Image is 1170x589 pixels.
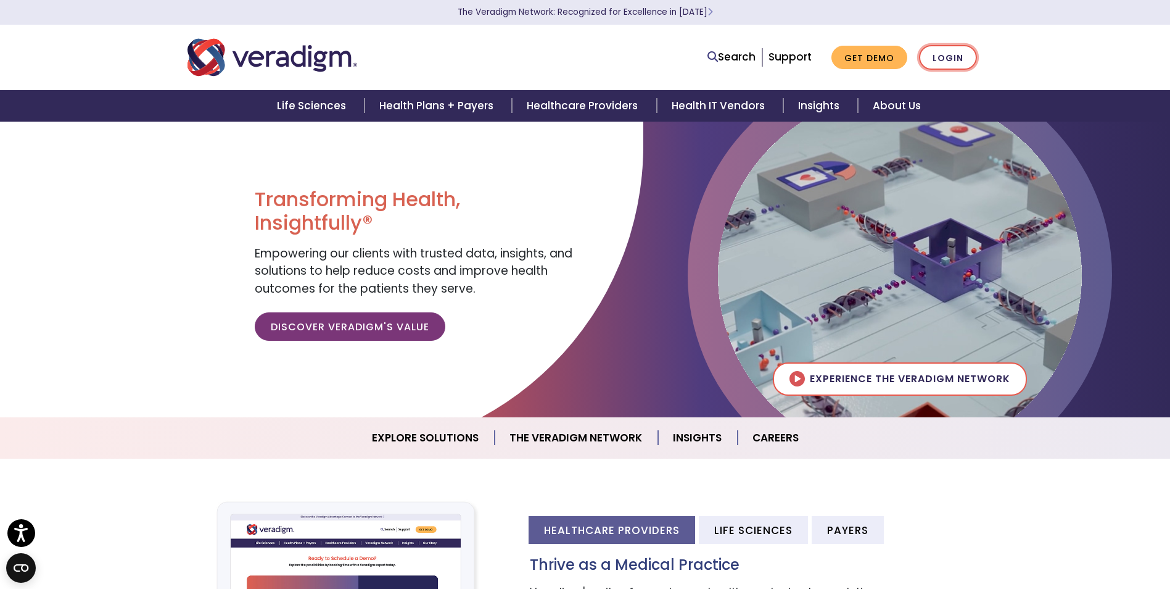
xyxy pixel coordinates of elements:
a: Explore Solutions [357,422,495,454]
h3: Thrive as a Medical Practice [530,556,983,574]
a: Health Plans + Payers [365,90,512,122]
li: Life Sciences [699,516,808,544]
iframe: Drift Chat Widget [933,500,1155,574]
a: Login [919,45,977,70]
a: Get Demo [831,46,907,70]
span: Empowering our clients with trusted data, insights, and solutions to help reduce costs and improv... [255,245,572,297]
a: The Veradigm Network: Recognized for Excellence in [DATE]Learn More [458,6,713,18]
a: Discover Veradigm's Value [255,312,445,341]
a: Insights [658,422,738,454]
a: Healthcare Providers [512,90,656,122]
a: Support [768,49,812,64]
a: About Us [858,90,936,122]
li: Healthcare Providers [529,516,695,544]
a: Health IT Vendors [657,90,783,122]
a: Careers [738,422,814,454]
h1: Transforming Health, Insightfully® [255,188,575,235]
button: Open CMP widget [6,553,36,583]
span: Learn More [707,6,713,18]
a: Life Sciences [262,90,365,122]
a: Insights [783,90,858,122]
img: Veradigm logo [187,37,357,78]
a: The Veradigm Network [495,422,658,454]
li: Payers [812,516,884,544]
a: Search [707,49,756,65]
